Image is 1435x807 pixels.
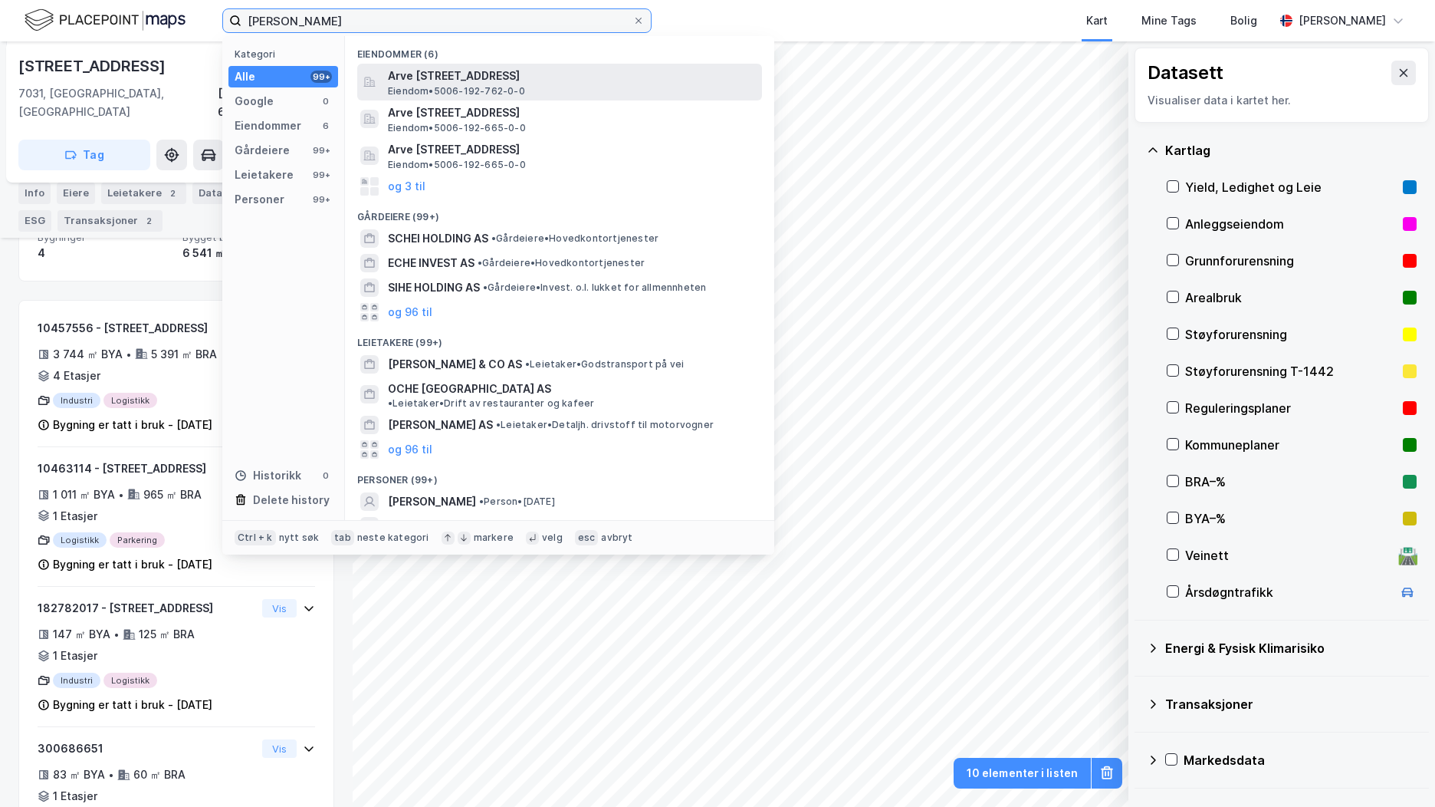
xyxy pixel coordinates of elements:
button: og 3 til [388,177,425,196]
div: Markedsdata [1184,751,1417,769]
button: Vis [262,739,297,758]
div: Alle [235,68,255,86]
div: 182782017 - [STREET_ADDRESS] [38,599,256,618]
span: SIHE HOLDING AS [388,278,480,297]
span: • [478,257,482,268]
div: • [118,489,124,501]
input: Søk på adresse, matrikkel, gårdeiere, leietakere eller personer [241,9,632,32]
div: 6 541 ㎡ [182,244,315,262]
div: Bygning er tatt i bruk - [DATE] [53,416,212,434]
div: Støyforurensning T-1442 [1185,362,1397,380]
span: • [479,496,484,507]
div: avbryt [601,532,632,544]
div: Delete history [253,491,330,509]
div: • [108,769,114,781]
div: Veinett [1185,546,1392,565]
div: ESG [18,210,51,232]
div: 965 ㎡ BRA [143,486,202,504]
span: • [491,232,496,244]
div: [GEOGRAPHIC_DATA], 65/3 [218,84,334,121]
div: 1 Etasjer [53,507,97,525]
div: 6 [320,120,332,132]
span: Gårdeiere • Hovedkontortjenester [491,232,658,245]
div: Bygning er tatt i bruk - [DATE] [53,696,212,714]
button: Vis [262,599,297,618]
span: Arve [STREET_ADDRESS] [388,140,756,159]
span: Eiendom • 5006-192-665-0-0 [388,122,526,134]
div: Datasett [1148,61,1223,85]
button: og 96 til [388,440,432,459]
div: [STREET_ADDRESS] [18,54,169,78]
div: 1 Etasjer [53,647,97,665]
div: 7031, [GEOGRAPHIC_DATA], [GEOGRAPHIC_DATA] [18,84,218,121]
div: BRA–% [1185,473,1397,491]
div: 300686651 [38,739,256,758]
div: 4 [38,244,170,262]
div: Gårdeiere [235,141,290,160]
div: 99+ [310,169,332,181]
div: Mine Tags [1141,12,1197,30]
div: 3 744 ㎡ BYA [53,345,123,364]
div: Datasett [192,183,250,204]
div: Eiere [57,183,95,204]
div: Transaksjoner [57,210,163,232]
div: 1 Etasjer [53,787,97,805]
span: [PERSON_NAME] [388,517,476,535]
span: [PERSON_NAME] AS [388,416,493,434]
div: 0 [320,469,332,482]
div: [PERSON_NAME] [1299,12,1386,30]
div: Visualiser data i kartet her. [1148,91,1416,110]
div: 0 [320,95,332,107]
span: OCHE [GEOGRAPHIC_DATA] AS [388,380,551,398]
div: Bygning er tatt i bruk - [DATE] [53,555,212,574]
div: 2 [165,186,180,201]
div: Leietakere [235,166,294,184]
div: 4 Etasjer [53,367,100,385]
span: Arve [STREET_ADDRESS] [388,104,756,122]
span: ECHE INVEST AS [388,254,475,272]
span: Eiendom • 5006-192-665-0-0 [388,159,526,171]
div: Kommuneplaner [1185,436,1397,454]
span: Leietaker • Drift av restauranter og kafeer [388,397,594,410]
button: 10 elementer i listen [954,758,1091,789]
span: • [496,419,501,430]
div: Eiendommer (6) [345,36,774,64]
span: SCHEI HOLDING AS [388,229,488,248]
div: Anleggseiendom [1185,215,1397,233]
div: 10457556 - [STREET_ADDRESS] [38,319,256,338]
span: Gårdeiere • Hovedkontortjenester [478,257,645,269]
div: Reguleringsplaner [1185,399,1397,417]
div: 99+ [310,144,332,156]
div: Energi & Fysisk Klimarisiko [1165,639,1417,657]
span: Eiendom • 5006-192-762-0-0 [388,85,525,97]
div: 🛣️ [1397,545,1418,565]
span: Person • [DATE] [479,496,555,508]
button: og 96 til [388,303,432,321]
span: [PERSON_NAME] & CO AS [388,355,522,374]
span: Gårdeiere • Invest. o.l. lukket for allmennheten [483,282,706,294]
span: • [483,282,488,293]
div: 2 [141,213,156,229]
div: 147 ㎡ BYA [53,625,110,644]
div: markere [474,532,514,544]
iframe: Chat Widget [1358,733,1435,807]
div: • [113,628,120,641]
span: Leietaker • Detaljh. drivstoff til motorvogner [496,419,714,431]
div: Kart [1086,12,1108,30]
div: Ctrl + k [235,530,276,545]
div: 99+ [310,193,332,206]
div: Støyforurensning [1185,325,1397,344]
span: [PERSON_NAME] [388,492,476,511]
div: Gårdeiere (99+) [345,199,774,226]
div: 1 011 ㎡ BYA [53,486,115,504]
div: Arealbruk [1185,288,1397,307]
div: esc [575,530,599,545]
div: Google [235,92,274,110]
div: Årsdøgntrafikk [1185,583,1392,601]
div: 99+ [310,71,332,83]
div: 83 ㎡ BYA [53,766,105,784]
span: Arve [STREET_ADDRESS] [388,67,756,85]
span: • [525,358,530,370]
div: Eiendommer [235,117,301,135]
div: Transaksjoner [1165,695,1417,713]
